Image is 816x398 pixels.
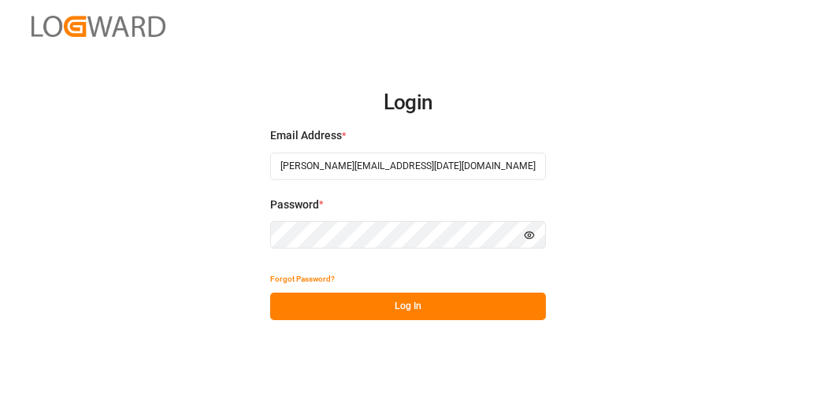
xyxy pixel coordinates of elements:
[270,127,342,144] span: Email Address
[270,265,335,293] button: Forgot Password?
[270,197,319,213] span: Password
[270,153,546,180] input: Enter your email
[32,16,165,37] img: Logward_new_orange.png
[270,293,546,320] button: Log In
[270,78,546,128] h2: Login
